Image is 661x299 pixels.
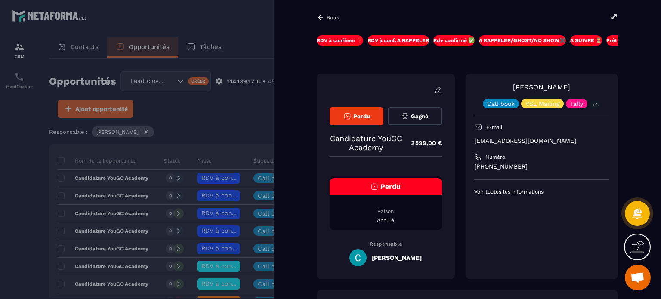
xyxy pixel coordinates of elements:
p: RDV à confimer ❓ [317,37,363,44]
a: [PERSON_NAME] [513,83,570,91]
button: Perdu [330,107,383,125]
p: Voir toutes les informations [474,188,609,195]
p: VSL Mailing [525,101,559,107]
div: Ouvrir le chat [625,265,651,290]
p: Candidature YouGC Academy [330,134,402,152]
p: RDV à conf. A RAPPELER [368,37,429,44]
span: Perdu [380,182,401,191]
p: E-mail [486,124,503,131]
p: [EMAIL_ADDRESS][DOMAIN_NAME] [474,137,609,145]
p: [PHONE_NUMBER] [474,163,609,171]
p: Annulé [330,217,442,224]
p: Numéro [485,154,505,160]
p: Raison [330,208,442,215]
p: 2 599,00 € [402,135,442,151]
span: Gagné [411,113,429,120]
p: A SUIVRE ⏳ [570,37,602,44]
h5: [PERSON_NAME] [372,254,422,261]
p: Rdv confirmé ✅ [433,37,475,44]
p: Prêt à acheter 🎰 [606,37,650,44]
p: A RAPPELER/GHOST/NO SHOW✖️ [479,37,566,44]
p: Responsable [330,241,442,247]
p: Call book [487,101,515,107]
p: +2 [590,100,601,109]
button: Gagné [388,107,442,125]
p: Tally [570,101,583,107]
p: Back [327,15,339,21]
span: Perdu [353,113,370,120]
